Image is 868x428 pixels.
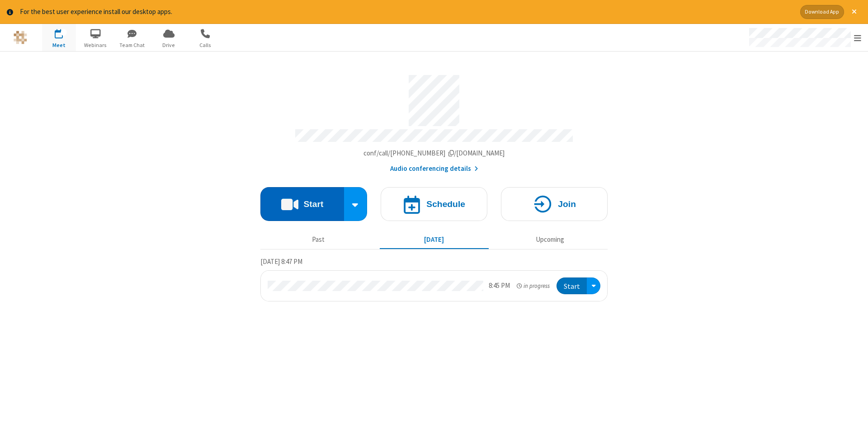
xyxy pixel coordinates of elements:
[3,24,37,51] button: Logo
[264,231,373,249] button: Past
[558,200,576,208] h4: Join
[390,164,478,174] button: Audio conferencing details
[501,187,608,221] button: Join
[363,148,505,159] button: Copy my meeting room linkCopy my meeting room link
[115,41,149,49] span: Team Chat
[79,41,113,49] span: Webinars
[426,200,465,208] h4: Schedule
[61,29,67,36] div: 1
[344,187,368,221] div: Start conference options
[380,231,489,249] button: [DATE]
[260,257,302,266] span: [DATE] 8:47 PM
[189,41,222,49] span: Calls
[303,200,323,208] h4: Start
[557,277,587,294] button: Start
[42,41,76,49] span: Meet
[495,231,604,249] button: Upcoming
[847,5,861,19] button: Close alert
[20,7,793,17] div: For the best user experience install our desktop apps.
[14,31,27,44] img: QA Selenium DO NOT DELETE OR CHANGE
[363,149,505,157] span: Copy my meeting room link
[381,187,487,221] button: Schedule
[489,281,510,291] div: 8:45 PM
[260,256,608,301] section: Today's Meetings
[152,41,186,49] span: Drive
[260,68,608,174] section: Account details
[260,187,344,221] button: Start
[587,277,600,294] div: Open menu
[517,282,550,290] em: in progress
[741,24,868,51] div: Open menu
[800,5,844,19] button: Download App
